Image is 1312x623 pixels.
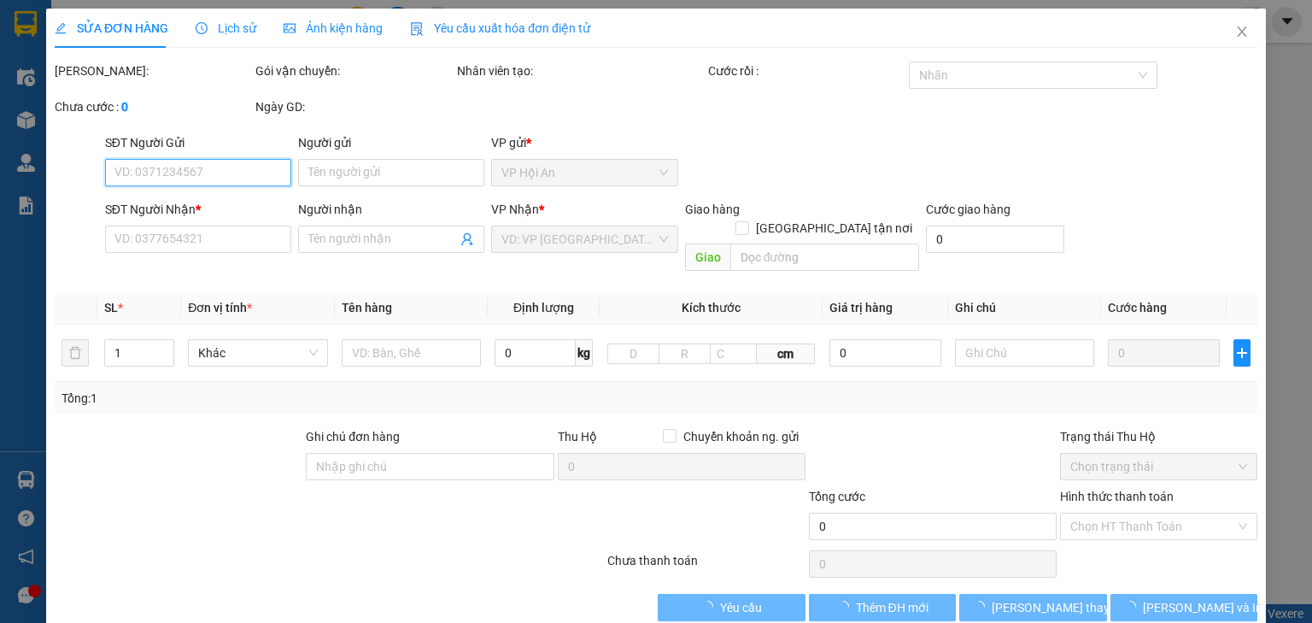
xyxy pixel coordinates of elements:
[829,301,893,314] span: Giá trị hàng
[410,21,590,35] span: Yêu cầu xuất hóa đơn điện tử
[708,62,905,80] div: Cước rồi :
[658,594,805,621] button: Yêu cầu
[255,97,453,116] div: Ngày GD:
[410,22,424,36] img: icon
[55,21,168,35] span: SỬA ĐƠN HÀNG
[341,339,481,367] input: VD: Bàn, Ghế
[55,22,67,34] span: edit
[1060,427,1257,446] div: Trạng thái Thu Hộ
[676,427,805,446] span: Chuyển khoản ng. gửi
[1070,454,1247,479] span: Chọn trạng thái
[606,551,806,581] div: Chưa thanh toán
[513,301,574,314] span: Định lượng
[491,133,677,152] div: VP gửi
[926,203,1010,216] label: Cước giao hàng
[607,344,659,364] input: D
[284,21,383,35] span: Ảnh kiện hàng
[341,301,391,314] span: Tên hàng
[836,601,855,613] span: loading
[659,344,711,364] input: R
[306,430,400,444] label: Ghi chú đơn hàng
[1060,490,1174,503] label: Hình thức thanh toán
[576,339,593,367] span: kg
[973,601,992,613] span: loading
[720,598,762,617] span: Yêu cầu
[757,344,814,364] span: cm
[457,62,705,80] div: Nhân viên tạo:
[1110,594,1258,621] button: [PERSON_NAME] và In
[284,22,296,34] span: picture
[1218,9,1266,56] button: Close
[710,344,757,364] input: C
[557,430,596,444] span: Thu Hộ
[105,200,291,219] div: SĐT Người Nhận
[306,453,553,480] input: Ghi chú đơn hàng
[188,301,252,314] span: Đơn vị tính
[255,62,453,80] div: Gói vận chuyển:
[992,598,1128,617] span: [PERSON_NAME] thay đổi
[196,21,256,35] span: Lịch sử
[61,389,507,408] div: Tổng: 1
[1235,25,1249,38] span: close
[1108,339,1220,367] input: 0
[809,594,957,621] button: Thêm ĐH mới
[1143,598,1262,617] span: [PERSON_NAME] và In
[684,203,739,216] span: Giao hàng
[104,301,118,314] span: SL
[198,340,318,366] span: Khác
[121,100,128,114] b: 0
[196,22,208,34] span: clock-circle
[749,219,919,238] span: [GEOGRAPHIC_DATA] tận nơi
[809,490,865,503] span: Tổng cước
[684,244,729,271] span: Giao
[959,594,1107,621] button: [PERSON_NAME] thay đổi
[729,244,919,271] input: Dọc đường
[948,291,1102,325] th: Ghi chú
[55,97,252,116] div: Chưa cước :
[1124,601,1143,613] span: loading
[55,62,252,80] div: [PERSON_NAME]:
[682,301,741,314] span: Kích thước
[701,601,720,613] span: loading
[491,203,539,216] span: VP Nhận
[926,226,1064,253] input: Cước giao hàng
[855,598,928,617] span: Thêm ĐH mới
[61,339,89,367] button: delete
[1233,339,1250,367] button: plus
[298,200,484,219] div: Người nhận
[1108,301,1167,314] span: Cước hàng
[955,339,1095,367] input: Ghi Chú
[1234,346,1250,360] span: plus
[298,133,484,152] div: Người gửi
[501,160,667,185] span: VP Hội An
[105,133,291,152] div: SĐT Người Gửi
[460,232,474,246] span: user-add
